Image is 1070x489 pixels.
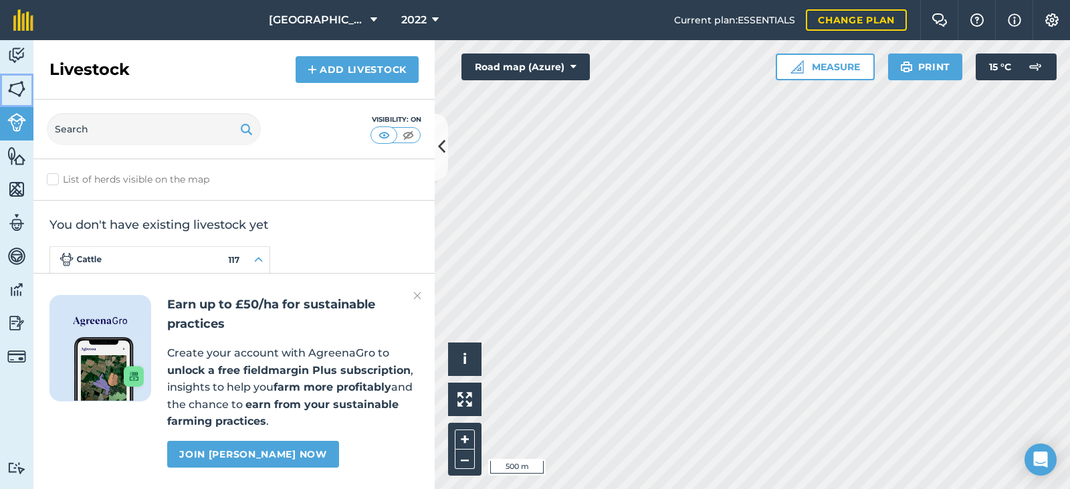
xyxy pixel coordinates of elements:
img: A question mark icon [969,13,985,27]
img: Four arrows, one pointing top left, one top right, one bottom right and the last bottom left [457,392,472,407]
div: Open Intercom Messenger [1025,444,1057,476]
img: Two speech bubbles overlapping with the left bubble in the forefront [932,13,948,27]
img: svg+xml;base64,PD94bWwgdmVyc2lvbj0iMS4wIiBlbmNvZGluZz0idXRmLTgiPz4KPCEtLSBHZW5lcmF0b3I6IEFkb2JlIE... [7,45,26,66]
input: Search [47,113,261,145]
img: svg+xml;base64,PHN2ZyB4bWxucz0iaHR0cDovL3d3dy53My5vcmcvMjAwMC9zdmciIHdpZHRoPSIxNCIgaGVpZ2h0PSIyNC... [308,62,317,78]
img: svg+xml;base64,PHN2ZyB4bWxucz0iaHR0cDovL3d3dy53My5vcmcvMjAwMC9zdmciIHdpZHRoPSIyMiIgaGVpZ2h0PSIzMC... [413,288,421,304]
label: List of herds visible on the map [47,173,421,187]
a: Join [PERSON_NAME] now [167,441,338,468]
a: Change plan [806,9,907,31]
strong: unlock a free fieldmargin Plus subscription [167,364,411,377]
strong: earn from your sustainable farming practices [167,398,399,428]
span: [GEOGRAPHIC_DATA] [269,12,365,28]
img: A cog icon [1044,13,1060,27]
img: svg+xml;base64,PD94bWwgdmVyc2lvbj0iMS4wIiBlbmNvZGluZz0idXRmLTgiPz4KPCEtLSBHZW5lcmF0b3I6IEFkb2JlIE... [7,213,26,233]
img: fieldmargin Logo [13,9,33,31]
img: svg+xml;base64,PHN2ZyB4bWxucz0iaHR0cDovL3d3dy53My5vcmcvMjAwMC9zdmciIHdpZHRoPSI1MCIgaGVpZ2h0PSI0MC... [376,128,393,142]
img: svg+xml;base64,PD94bWwgdmVyc2lvbj0iMS4wIiBlbmNvZGluZz0idXRmLTgiPz4KPCEtLSBHZW5lcmF0b3I6IEFkb2JlIE... [7,313,26,333]
button: + [455,429,475,450]
span: 2022 [401,12,427,28]
img: svg+xml;base64,PD94bWwgdmVyc2lvbj0iMS4wIiBlbmNvZGluZz0idXRmLTgiPz4KPCEtLSBHZW5lcmF0b3I6IEFkb2JlIE... [7,347,26,366]
button: Road map (Azure) [461,54,590,80]
h2: Earn up to £50/ha for sustainable practices [167,295,419,334]
button: Print [888,54,963,80]
img: svg+xml;base64,PHN2ZyB4bWxucz0iaHR0cDovL3d3dy53My5vcmcvMjAwMC9zdmciIHdpZHRoPSIxOSIgaGVpZ2h0PSIyNC... [240,121,253,137]
img: svg+xml;base64,PD94bWwgdmVyc2lvbj0iMS4wIiBlbmNvZGluZz0idXRmLTgiPz4KPCEtLSBHZW5lcmF0b3I6IEFkb2JlIE... [7,280,26,300]
img: Screenshot of the Gro app [74,337,144,401]
span: i [463,351,467,367]
img: svg+xml;base64,PHN2ZyB4bWxucz0iaHR0cDovL3d3dy53My5vcmcvMjAwMC9zdmciIHdpZHRoPSI1MCIgaGVpZ2h0PSI0MC... [400,128,417,142]
img: svg+xml;base64,PHN2ZyB4bWxucz0iaHR0cDovL3d3dy53My5vcmcvMjAwMC9zdmciIHdpZHRoPSI1NiIgaGVpZ2h0PSI2MC... [7,179,26,199]
img: svg+xml;base64,PD94bWwgdmVyc2lvbj0iMS4wIiBlbmNvZGluZz0idXRmLTgiPz4KPCEtLSBHZW5lcmF0b3I6IEFkb2JlIE... [1022,54,1049,80]
span: 15 ° C [989,54,1011,80]
img: svg+xml;base64,PHN2ZyB4bWxucz0iaHR0cDovL3d3dy53My5vcmcvMjAwMC9zdmciIHdpZHRoPSIxOSIgaGVpZ2h0PSIyNC... [900,59,913,75]
img: svg+xml;base64,PD94bWwgdmVyc2lvbj0iMS4wIiBlbmNvZGluZz0idXRmLTgiPz4KPCEtLSBHZW5lcmF0b3I6IEFkb2JlIE... [7,113,26,132]
img: svg+xml;base64,PHN2ZyB4bWxucz0iaHR0cDovL3d3dy53My5vcmcvMjAwMC9zdmciIHdpZHRoPSIxNyIgaGVpZ2h0PSIxNy... [1008,12,1021,28]
h2: You don't have existing livestock yet [49,217,419,233]
strong: farm more profitably [274,381,391,393]
img: Ruler icon [790,60,804,74]
div: Visibility: On [370,114,421,125]
p: Create your account with AgreenaGro to , insights to help you and the chance to . [167,345,419,430]
img: svg+xml;base64,PD94bWwgdmVyc2lvbj0iMS4wIiBlbmNvZGluZz0idXRmLTgiPz4KPCEtLSBHZW5lcmF0b3I6IEFkb2JlIE... [7,462,26,474]
span: Current plan : ESSENTIALS [674,13,795,27]
button: Measure [776,54,875,80]
button: 15 °C [976,54,1057,80]
button: – [455,450,475,469]
img: svg+xml;base64,PHN2ZyB4bWxucz0iaHR0cDovL3d3dy53My5vcmcvMjAwMC9zdmciIHdpZHRoPSI1NiIgaGVpZ2h0PSI2MC... [7,146,26,166]
button: i [448,343,481,376]
img: svg+xml;base64,PHN2ZyB4bWxucz0iaHR0cDovL3d3dy53My5vcmcvMjAwMC9zdmciIHdpZHRoPSI1NiIgaGVpZ2h0PSI2MC... [7,79,26,99]
h2: Livestock [49,59,130,80]
a: Add Livestock [296,56,419,83]
img: svg+xml;base64,PD94bWwgdmVyc2lvbj0iMS4wIiBlbmNvZGluZz0idXRmLTgiPz4KPCEtLSBHZW5lcmF0b3I6IEFkb2JlIE... [7,246,26,266]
